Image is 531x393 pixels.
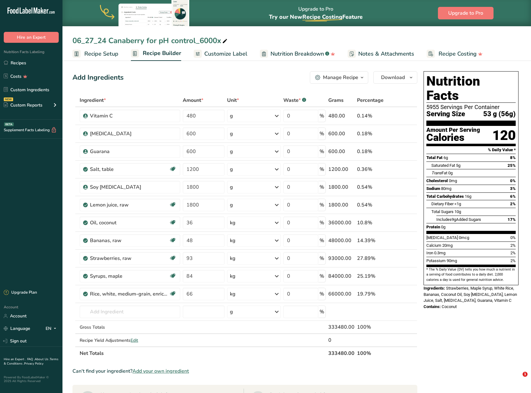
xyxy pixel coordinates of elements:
span: 0mcg [459,235,469,240]
div: 36000.00 [328,219,355,226]
span: Upgrade to Pro [448,9,483,17]
div: g [230,183,233,191]
div: Strawberries, raw [90,255,168,262]
span: Notes & Attachments [358,50,414,58]
div: Waste [283,97,306,104]
div: 14.39% [357,237,388,244]
span: Ingredient [80,97,106,104]
div: Syrups, maple [90,272,168,280]
span: Amount [183,97,203,104]
a: Privacy Policy [24,361,43,366]
span: 0g [441,225,445,229]
span: Serving Size [426,110,465,118]
div: Powered By FoodLabelMaker © 2025 All Rights Reserved [4,376,59,383]
span: Calcium [426,243,441,248]
div: 1800.00 [328,183,355,191]
span: Total Fat [426,155,443,160]
a: FAQ . [27,357,35,361]
div: Custom Reports [4,102,42,108]
div: 120 [492,127,516,144]
th: Net Totals [78,346,327,360]
div: 0.54% [357,201,388,209]
span: 5g [456,163,460,168]
span: 2% [510,258,516,263]
div: Manage Recipe [323,74,358,81]
span: Includes Added Sugars [436,217,481,222]
span: Protein [426,225,440,229]
div: 0.18% [357,148,388,155]
span: Coconut [442,304,457,309]
div: Can't find your ingredient? [72,367,417,375]
span: Download [381,74,405,81]
button: Manage Recipe [310,71,368,84]
span: 6% [510,194,516,199]
span: 6g [444,155,448,160]
div: Calories [426,133,480,142]
div: 25.19% [357,272,388,280]
div: 10.8% [357,219,388,226]
a: Language [4,323,30,334]
div: 1800.00 [328,201,355,209]
div: 600.00 [328,148,355,155]
span: 8% [510,155,516,160]
a: Nutrition Breakdown [260,47,335,61]
div: Amount Per Serving [426,127,480,133]
span: Fat [431,171,447,175]
th: 100% [356,346,389,360]
span: 0mg [449,178,457,183]
span: 0.3mg [434,251,445,255]
span: Dietary Fiber [431,201,454,206]
input: Add Ingredient [80,306,180,318]
div: NEW [4,97,13,101]
div: Salt, table [90,166,168,173]
div: Oil, coconut [90,219,168,226]
div: 0.36% [357,166,388,173]
h1: Nutrition Facts [426,74,516,103]
a: Customize Label [194,47,247,61]
span: 25% [508,163,516,168]
div: Gross Totals [80,324,180,331]
span: 17% [508,217,516,222]
div: 5955 Servings Per Container [426,104,516,110]
div: 0.54% [357,183,388,191]
span: Sodium [426,186,440,191]
a: Terms & Conditions . [4,357,58,366]
span: Contains: [424,304,441,309]
span: Nutrition Breakdown [270,50,324,58]
div: Recipe Yield Adjustments [80,337,180,344]
span: Recipe Builder [143,49,181,57]
span: Recipe Costing [302,13,342,21]
span: Percentage [357,97,384,104]
div: g [230,201,233,209]
span: 10g [454,209,461,214]
span: Total Carbohydrates [426,194,464,199]
iframe: Intercom live chat [510,372,525,387]
div: 0.14% [357,112,388,120]
span: [MEDICAL_DATA] [426,235,458,240]
span: Customize Label [204,50,247,58]
span: 2% [510,251,516,255]
div: g [230,112,233,120]
span: 0g [448,171,453,175]
button: Hire an Expert [4,32,59,43]
span: 0% [510,178,516,183]
div: 48000.00 [328,237,355,244]
span: Potassium [426,258,446,263]
span: 2% [510,201,516,206]
button: Download [373,71,417,84]
div: Lemon juice, raw [90,201,168,209]
div: kg [230,219,236,226]
div: Rice, white, medium-grain, enriched, cooked [90,290,168,298]
div: Guarana [90,148,168,155]
span: 80mg [441,186,451,191]
th: 333480.00 [327,346,356,360]
a: Hire an Expert . [4,357,26,361]
div: 66000.00 [328,290,355,298]
span: Add your own ingredient [132,367,189,375]
a: Recipe Costing [427,47,483,61]
span: 53 g (56g) [483,110,516,118]
div: g [230,148,233,155]
div: 84000.00 [328,272,355,280]
span: Try our New Feature [269,13,363,21]
span: Total Sugars [431,209,454,214]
